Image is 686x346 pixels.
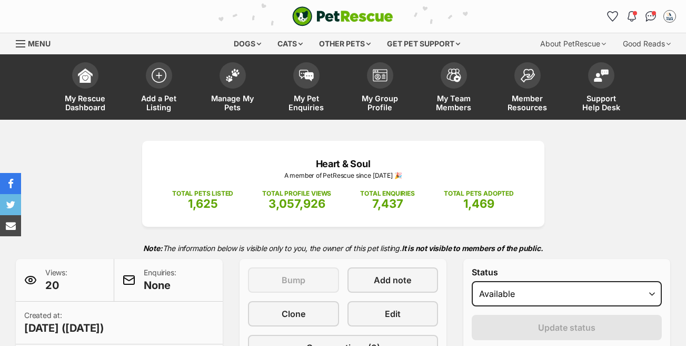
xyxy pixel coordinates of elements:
[282,307,305,320] span: Clone
[24,321,104,335] span: [DATE] ([DATE])
[444,189,514,198] p: TOTAL PETS ADOPTED
[28,39,51,48] span: Menu
[283,94,330,112] span: My Pet Enquiries
[299,70,314,81] img: pet-enquiries-icon-7e3ad2cf08bfb03b45e93fb7055b45f3efa6380592205ae92323e6603595dc1f.svg
[196,57,270,120] a: Manage My Pets
[292,6,393,26] img: logo-cat-932fe2b9b8326f06289b0f2fb663e598f794de774fb13d1741a6617ecf9a85b4.svg
[604,8,621,25] a: Favourites
[152,68,166,83] img: add-pet-listing-icon-0afa8454b4691262ce3f59096e99ab1cd57d4a30225e0717b998d2c9b9846f56.svg
[360,189,414,198] p: TOTAL ENQUIRIES
[578,94,625,112] span: Support Help Desk
[262,189,331,198] p: TOTAL PROFILE VIEWS
[282,274,305,286] span: Bump
[172,189,233,198] p: TOTAL PETS LISTED
[491,57,564,120] a: Member Resources
[385,307,401,320] span: Edit
[661,8,678,25] button: My account
[347,301,439,326] a: Edit
[538,321,595,334] span: Update status
[604,8,678,25] ul: Account quick links
[292,6,393,26] a: PetRescue
[343,57,417,120] a: My Group Profile
[372,197,403,210] span: 7,437
[188,197,218,210] span: 1,625
[642,8,659,25] a: Conversations
[373,69,387,82] img: group-profile-icon-3fa3cf56718a62981997c0bc7e787c4b2cf8bcc04b72c1350f741eb67cf2f40e.svg
[78,68,93,83] img: dashboard-icon-eb2f2d2d3e046f16d808141f083e7271f6b2e854fb5c12c21221c1fb7104beca.svg
[62,94,109,112] span: My Rescue Dashboard
[135,94,183,112] span: Add a Pet Listing
[520,69,535,83] img: member-resources-icon-8e73f808a243e03378d46382f2149f9095a855e16c252ad45f914b54edf8863c.svg
[269,197,325,210] span: 3,057,926
[270,33,310,54] div: Cats
[356,94,404,112] span: My Group Profile
[270,57,343,120] a: My Pet Enquiries
[225,69,240,82] img: manage-my-pets-icon-02211641906a0b7f246fdf0571729dbe1e7629f14944591b6c1af311fb30b64b.svg
[374,274,411,286] span: Add note
[45,278,67,293] span: 20
[143,244,163,253] strong: Note:
[16,33,58,52] a: Menu
[446,69,461,82] img: team-members-icon-5396bd8760b3fe7c0b43da4ab00e1e3bb1a5d9ba89233759b79545d2d3fc5d0d.svg
[144,267,176,293] p: Enquiries:
[472,267,662,277] label: Status
[16,237,670,259] p: The information below is visible only to you, the owner of this pet listing.
[45,267,67,293] p: Views:
[504,94,551,112] span: Member Resources
[623,8,640,25] button: Notifications
[158,171,529,180] p: A member of PetRescue since [DATE] 🎉
[144,278,176,293] span: None
[430,94,478,112] span: My Team Members
[380,33,468,54] div: Get pet support
[564,57,638,120] a: Support Help Desk
[312,33,378,54] div: Other pets
[48,57,122,120] a: My Rescue Dashboard
[209,94,256,112] span: Manage My Pets
[645,11,657,22] img: chat-41dd97257d64d25036548639549fe6c8038ab92f7586957e7f3b1b290dea8141.svg
[402,244,543,253] strong: It is not visible to members of the public.
[664,11,675,22] img: Megan Ostwald profile pic
[248,267,339,293] button: Bump
[628,11,636,22] img: notifications-46538b983faf8c2785f20acdc204bb7945ddae34d4c08c2a6579f10ce5e182be.svg
[347,267,439,293] a: Add note
[533,33,613,54] div: About PetRescue
[417,57,491,120] a: My Team Members
[594,69,609,82] img: help-desk-icon-fdf02630f3aa405de69fd3d07c3f3aa587a6932b1a1747fa1d2bba05be0121f9.svg
[615,33,678,54] div: Good Reads
[226,33,269,54] div: Dogs
[463,197,494,210] span: 1,469
[158,157,529,171] p: Heart & Soul
[472,315,662,340] button: Update status
[122,57,196,120] a: Add a Pet Listing
[248,301,339,326] a: Clone
[24,310,104,335] p: Created at:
